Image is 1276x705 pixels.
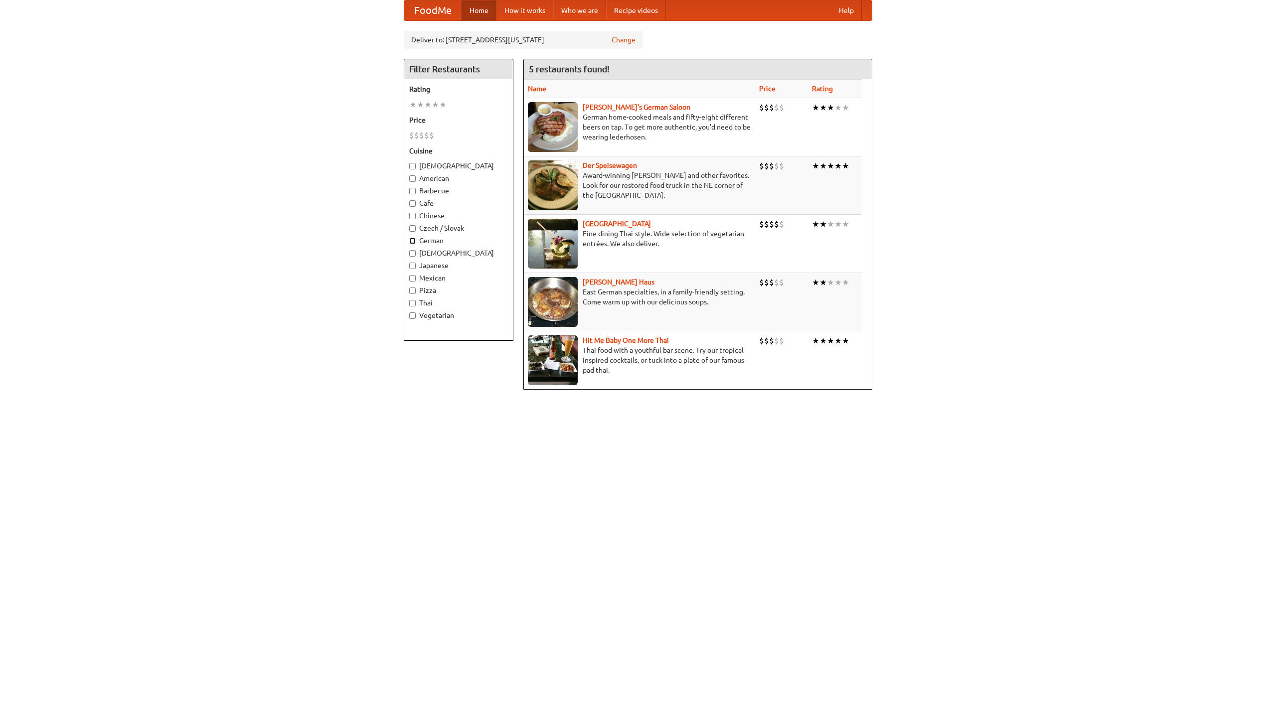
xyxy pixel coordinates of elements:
h4: Filter Restaurants [404,59,513,79]
input: Thai [409,300,416,306]
li: ★ [842,335,849,346]
li: ★ [819,219,827,230]
a: Rating [812,85,833,93]
li: ★ [842,219,849,230]
li: ★ [842,277,849,288]
li: $ [769,102,774,113]
li: $ [429,130,434,141]
li: ★ [439,99,447,110]
li: ★ [812,277,819,288]
li: $ [764,102,769,113]
label: Japanese [409,261,508,271]
li: $ [764,335,769,346]
li: $ [764,219,769,230]
li: $ [759,160,764,171]
a: Price [759,85,776,93]
a: Name [528,85,546,93]
li: ★ [819,335,827,346]
li: ★ [827,335,834,346]
li: $ [424,130,429,141]
label: Thai [409,298,508,308]
h5: Cuisine [409,146,508,156]
img: babythai.jpg [528,335,578,385]
b: Hit Me Baby One More Thai [583,336,669,344]
input: Vegetarian [409,312,416,319]
img: esthers.jpg [528,102,578,152]
p: Fine dining Thai-style. Wide selection of vegetarian entrées. We also deliver. [528,229,751,249]
li: ★ [819,102,827,113]
input: Barbecue [409,188,416,194]
li: ★ [812,160,819,171]
input: Czech / Slovak [409,225,416,232]
p: Thai food with a youthful bar scene. Try our tropical inspired cocktails, or tuck into a plate of... [528,345,751,375]
li: ★ [409,99,417,110]
li: ★ [819,277,827,288]
img: satay.jpg [528,219,578,269]
li: ★ [424,99,432,110]
a: Help [831,0,862,20]
li: ★ [842,102,849,113]
a: Who we are [553,0,606,20]
li: ★ [432,99,439,110]
li: ★ [834,219,842,230]
li: ★ [812,102,819,113]
li: ★ [827,160,834,171]
h5: Price [409,115,508,125]
input: Pizza [409,287,416,294]
li: ★ [827,102,834,113]
li: $ [779,219,784,230]
input: American [409,175,416,182]
li: $ [759,102,764,113]
li: ★ [827,277,834,288]
label: Vegetarian [409,310,508,320]
label: Chinese [409,211,508,221]
li: ★ [834,335,842,346]
li: ★ [812,335,819,346]
li: ★ [834,277,842,288]
a: Home [462,0,496,20]
li: $ [769,277,774,288]
input: [DEMOGRAPHIC_DATA] [409,250,416,257]
li: $ [774,102,779,113]
li: ★ [819,160,827,171]
a: Recipe videos [606,0,666,20]
h5: Rating [409,84,508,94]
li: $ [774,219,779,230]
li: $ [779,277,784,288]
li: $ [779,160,784,171]
a: [PERSON_NAME]'s German Saloon [583,103,690,111]
label: Barbecue [409,186,508,196]
img: kohlhaus.jpg [528,277,578,327]
input: German [409,238,416,244]
p: East German specialties, in a family-friendly setting. Come warm up with our delicious soups. [528,287,751,307]
li: $ [764,160,769,171]
div: Deliver to: [STREET_ADDRESS][US_STATE] [404,31,643,49]
li: $ [769,219,774,230]
li: $ [774,335,779,346]
label: Czech / Slovak [409,223,508,233]
li: $ [759,335,764,346]
input: Cafe [409,200,416,207]
input: Chinese [409,213,416,219]
input: Japanese [409,263,416,269]
li: ★ [834,160,842,171]
li: $ [779,102,784,113]
a: Der Speisewagen [583,161,637,169]
li: $ [774,160,779,171]
a: Change [612,35,636,45]
ng-pluralize: 5 restaurants found! [529,64,610,74]
p: German home-cooked meals and fifty-eight different beers on tap. To get more authentic, you'd nee... [528,112,751,142]
li: $ [769,160,774,171]
input: Mexican [409,275,416,282]
li: $ [414,130,419,141]
a: [GEOGRAPHIC_DATA] [583,220,651,228]
li: $ [764,277,769,288]
label: Mexican [409,273,508,283]
li: ★ [842,160,849,171]
li: ★ [827,219,834,230]
a: [PERSON_NAME] Haus [583,278,654,286]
